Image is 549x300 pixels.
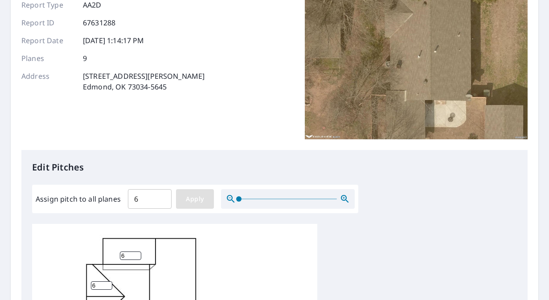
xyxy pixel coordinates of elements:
[36,194,121,204] label: Assign pitch to all planes
[21,53,75,64] p: Planes
[176,189,214,209] button: Apply
[21,35,75,46] p: Report Date
[83,17,115,28] p: 67631288
[83,53,87,64] p: 9
[83,35,144,46] p: [DATE] 1:14:17 PM
[128,186,172,211] input: 00.0
[32,161,517,174] p: Edit Pitches
[83,71,205,92] p: [STREET_ADDRESS][PERSON_NAME] Edmond, OK 73034-5645
[21,71,75,92] p: Address
[21,17,75,28] p: Report ID
[183,194,207,205] span: Apply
